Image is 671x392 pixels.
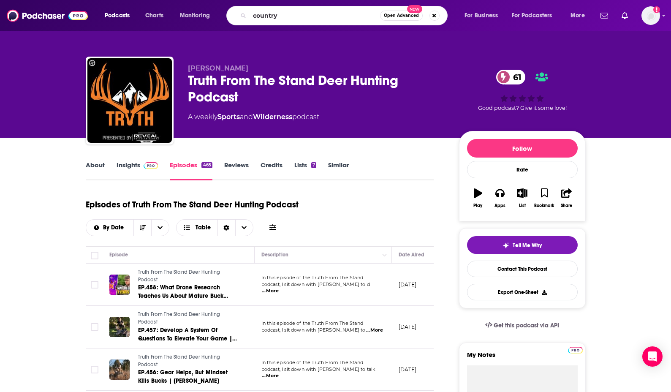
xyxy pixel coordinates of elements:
button: Apps [489,183,511,213]
span: Truth From The Stand Deer Hunting Podcast [138,269,220,283]
div: Play [473,203,482,208]
button: Follow [467,139,578,158]
button: Sort Direction [133,220,151,236]
span: and [240,113,253,121]
a: Truth From The Stand Deer Hunting Podcast [138,269,239,283]
span: podcast, I sit down with [PERSON_NAME] to d [261,281,370,287]
p: [DATE] [399,323,417,330]
span: Logged in as SonyAlexis [641,6,660,25]
div: List [519,203,526,208]
span: For Business [465,10,498,22]
a: 61 [496,70,526,84]
span: EP.457: Develop A System Of Questions To Elevate Your Game | [PERSON_NAME] [138,327,237,351]
h1: Episodes of Truth From The Stand Deer Hunting Podcast [86,199,299,210]
img: Truth From The Stand Deer Hunting Podcast [87,58,172,143]
svg: Add a profile image [653,6,660,13]
div: Rate [467,161,578,178]
div: Share [561,203,572,208]
div: 61Good podcast? Give it some love! [459,64,586,117]
button: open menu [506,9,565,22]
a: Contact This Podcast [467,261,578,277]
a: Charts [140,9,168,22]
button: open menu [99,9,141,22]
span: EP.458: What Drone Research Teaches Us About Mature Buck Behavior [138,284,228,308]
button: Choose View [176,219,253,236]
a: Sports [217,113,240,121]
div: Description [261,250,288,260]
a: Reviews [224,161,249,180]
span: podcast, I sit down with [PERSON_NAME] to [261,327,366,333]
button: open menu [151,220,169,236]
span: In this episode of the Truth From The Stand [261,320,363,326]
a: Truth From The Stand Deer Hunting Podcast [138,311,239,326]
button: Share [555,183,577,213]
button: Bookmark [533,183,555,213]
button: tell me why sparkleTell Me Why [467,236,578,254]
img: User Profile [641,6,660,25]
span: For Podcasters [512,10,552,22]
button: open menu [174,9,221,22]
span: In this episode of the Truth From The Stand [261,359,363,365]
div: Open Intercom Messenger [642,346,663,367]
span: 61 [505,70,526,84]
a: Show notifications dropdown [618,8,631,23]
h2: Choose List sort [86,219,170,236]
a: EP.458: What Drone Research Teaches Us About Mature Buck Behavior [138,283,239,300]
span: By Date [103,225,127,231]
img: Podchaser Pro [568,347,583,354]
p: [DATE] [399,281,417,288]
span: Truth From The Stand Deer Hunting Podcast [138,354,220,367]
div: Sort Direction [217,220,235,236]
span: Podcasts [105,10,130,22]
input: Search podcasts, credits, & more... [250,9,380,22]
span: Charts [145,10,163,22]
div: Episode [109,250,128,260]
a: EP.456: Gear Helps, But Mindset Kills Bucks | [PERSON_NAME] [138,368,239,385]
span: EP.456: Gear Helps, But Mindset Kills Bucks | [PERSON_NAME] [138,369,228,384]
img: Podchaser - Follow, Share and Rate Podcasts [7,8,88,24]
span: Good podcast? Give it some love! [478,105,567,111]
span: Monitoring [180,10,210,22]
div: A weekly podcast [188,112,319,122]
button: List [511,183,533,213]
div: Search podcasts, credits, & more... [234,6,456,25]
span: Tell Me Why [513,242,542,249]
div: Apps [494,203,505,208]
span: Toggle select row [91,323,98,331]
div: 465 [201,162,212,168]
a: Pro website [568,346,583,354]
a: EP.457: Develop A System Of Questions To Elevate Your Game | [PERSON_NAME] [138,326,239,343]
a: About [86,161,105,180]
button: Open AdvancedNew [380,11,423,21]
button: Export One-Sheet [467,284,578,300]
span: More [570,10,585,22]
div: Date Aired [399,250,424,260]
a: Lists7 [294,161,316,180]
span: ...More [262,373,279,379]
span: Toggle select row [91,281,98,289]
span: [PERSON_NAME] [188,64,248,72]
span: New [407,5,422,13]
a: Show notifications dropdown [597,8,611,23]
span: ...More [366,327,383,334]
div: 7 [311,162,316,168]
a: Truth From The Stand Deer Hunting Podcast [138,354,239,368]
a: Episodes465 [170,161,212,180]
span: Get this podcast via API [494,322,559,329]
span: In this episode of the Truth From The Stand [261,275,363,280]
button: Play [467,183,489,213]
span: podcast, I sit down with [PERSON_NAME] to talk [261,366,376,372]
span: ...More [262,288,279,294]
p: [DATE] [399,366,417,373]
img: tell me why sparkle [503,242,509,249]
span: Open Advanced [384,14,419,18]
button: open menu [565,9,595,22]
div: Bookmark [534,203,554,208]
label: My Notes [467,351,578,365]
a: InsightsPodchaser Pro [117,161,158,180]
button: open menu [459,9,508,22]
a: Get this podcast via API [478,315,566,336]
